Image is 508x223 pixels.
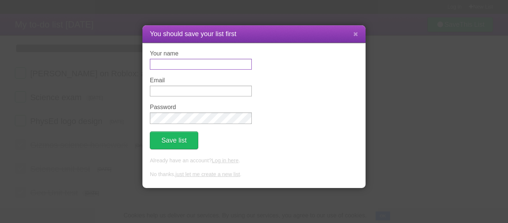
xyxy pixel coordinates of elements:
button: Save list [150,131,198,149]
label: Your name [150,50,252,57]
a: Log in here [212,157,238,163]
label: Email [150,77,252,84]
p: No thanks, . [150,171,358,179]
p: Already have an account? . [150,157,358,165]
a: just let me create a new list [176,171,240,177]
h1: You should save your list first [150,29,358,39]
label: Password [150,104,252,111]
